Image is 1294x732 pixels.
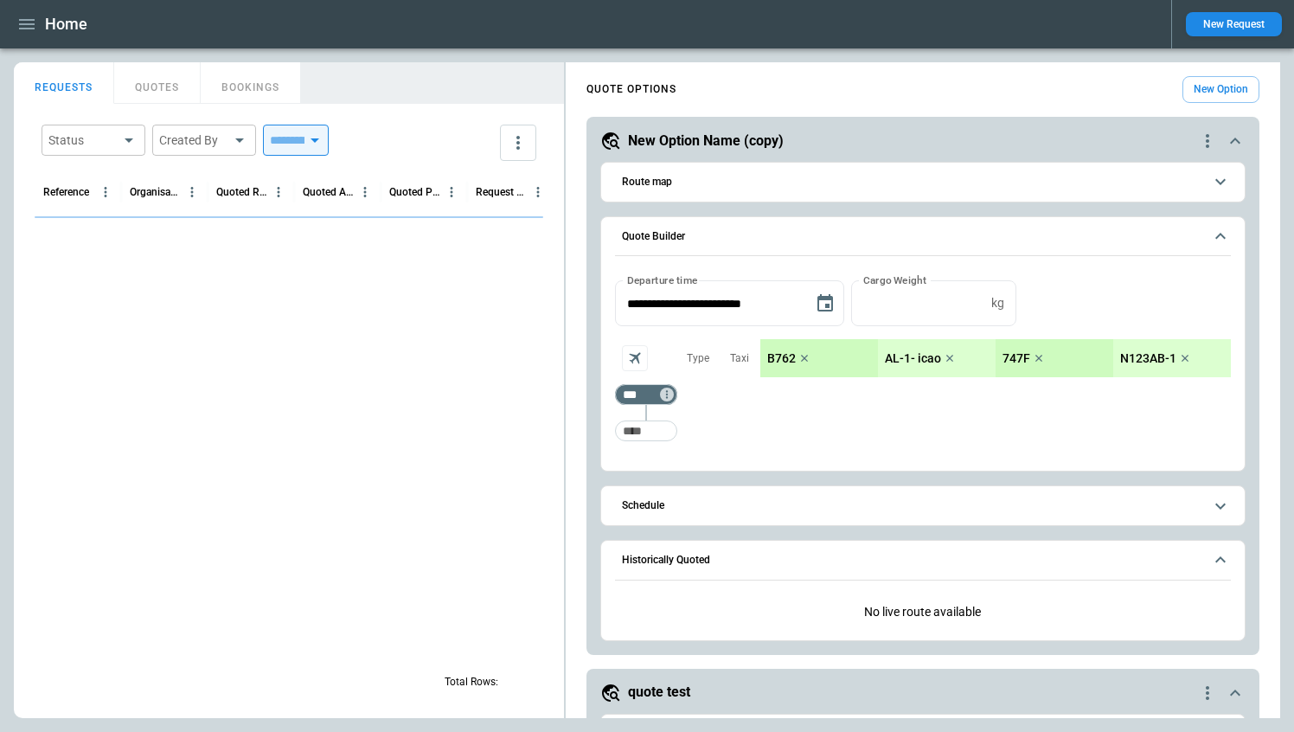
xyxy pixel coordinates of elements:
[615,280,1231,450] div: Quote Builder
[627,273,698,287] label: Departure time
[622,231,685,242] h6: Quote Builder
[181,181,203,203] button: Organisation column menu
[216,186,267,198] div: Quoted Route
[1197,131,1218,151] div: quote-option-actions
[94,181,117,203] button: Reference column menu
[1120,351,1176,366] p: N123AB-1
[615,217,1231,257] button: Quote Builder
[622,500,664,511] h6: Schedule
[615,591,1231,633] div: Historically Quoted
[267,181,290,203] button: Quoted Route column menu
[1182,76,1259,103] button: New Option
[586,86,676,93] h4: QUOTE OPTIONS
[615,163,1231,202] button: Route map
[354,181,376,203] button: Quoted Aircraft column menu
[991,296,1004,311] p: kg
[615,591,1231,633] p: No live route available
[600,131,1246,151] button: New Option Name (copy)quote-option-actions
[527,181,549,203] button: Request Created At (UTC+03:00) column menu
[159,132,228,149] div: Created By
[885,351,941,366] p: AL-1- icao
[622,177,672,188] h6: Route map
[476,186,527,198] div: Request Created At (UTC+03:00)
[1003,351,1030,366] p: 747F
[389,186,440,198] div: Quoted Price
[863,273,926,287] label: Cargo Weight
[1197,683,1218,703] div: quote-option-actions
[730,351,749,366] p: Taxi
[445,675,498,690] p: Total Rows:
[687,351,709,366] p: Type
[600,683,1246,703] button: quote testquote-option-actions
[622,555,710,566] h6: Historically Quoted
[500,125,536,161] button: more
[130,186,181,198] div: Organisation
[45,14,87,35] h1: Home
[303,186,354,198] div: Quoted Aircraft
[440,181,463,203] button: Quoted Price column menu
[43,186,89,198] div: Reference
[48,132,118,149] div: Status
[615,421,677,441] div: Too short
[615,486,1231,525] button: Schedule
[808,286,842,321] button: Choose date, selected date is Jul 30, 2025
[615,541,1231,581] button: Historically Quoted
[622,345,648,371] span: Aircraft selection
[615,384,677,405] div: Too short
[114,62,201,104] button: QUOTES
[1186,12,1282,36] button: New Request
[201,62,301,104] button: BOOKINGS
[14,62,114,104] button: REQUESTS
[628,132,784,151] h5: New Option Name (copy)
[767,351,796,366] p: B762
[628,683,690,702] h5: quote test
[760,339,1231,377] div: scrollable content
